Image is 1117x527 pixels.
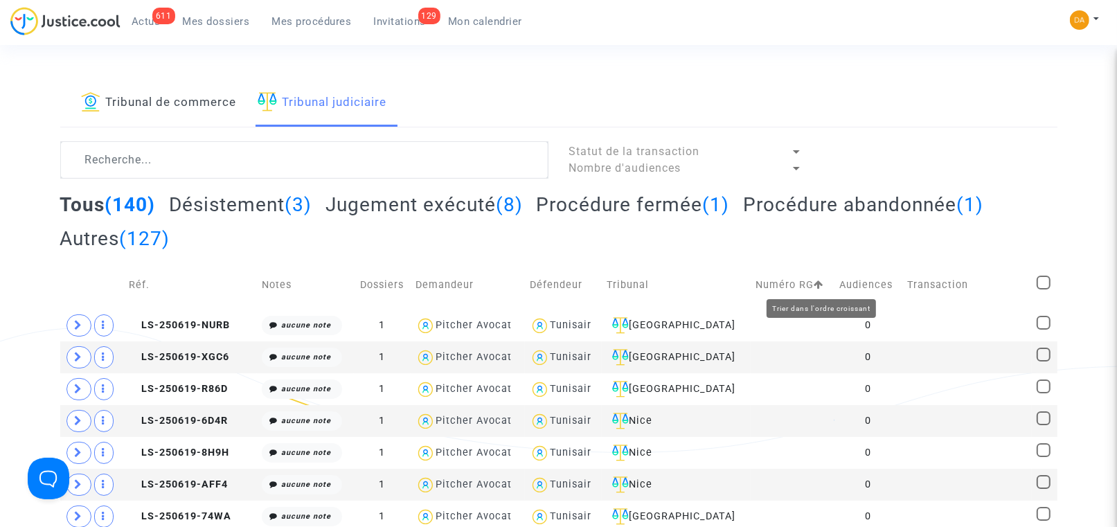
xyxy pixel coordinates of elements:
[10,7,120,35] img: jc-logo.svg
[530,379,550,400] img: icon-user.svg
[129,479,228,490] span: LS-250619-AFF4
[281,448,331,457] i: aucune note
[354,469,411,501] td: 1
[607,508,746,525] div: [GEOGRAPHIC_DATA]
[285,193,312,216] span: (3)
[354,310,411,341] td: 1
[257,260,354,310] td: Notes
[496,193,523,216] span: (8)
[129,510,231,522] span: LS-250619-74WA
[525,260,602,310] td: Défendeur
[354,437,411,469] td: 1
[834,469,902,501] td: 0
[550,415,591,427] div: Tunisair
[374,15,427,28] span: Invitations
[415,379,436,400] img: icon-user.svg
[415,348,436,368] img: icon-user.svg
[956,193,983,216] span: (1)
[530,475,550,495] img: icon-user.svg
[129,415,228,427] span: LS-250619-6D4R
[183,15,250,28] span: Mes dossiers
[354,405,411,437] td: 1
[612,413,629,429] img: icon-faciliter-sm.svg
[436,383,512,395] div: Pitcher Avocat
[536,193,729,217] h2: Procédure fermée
[281,352,331,361] i: aucune note
[612,508,629,525] img: icon-faciliter-sm.svg
[743,193,983,217] h2: Procédure abandonnée
[834,341,902,373] td: 0
[612,381,629,398] img: icon-faciliter-sm.svg
[81,80,237,127] a: Tribunal de commerce
[751,260,834,310] td: Numéro RG
[258,80,387,127] a: Tribunal judiciaire
[411,260,525,310] td: Demandeur
[281,384,331,393] i: aucune note
[261,11,363,32] a: Mes procédures
[550,319,591,331] div: Tunisair
[415,316,436,336] img: icon-user.svg
[834,310,902,341] td: 0
[834,437,902,469] td: 0
[415,475,436,495] img: icon-user.svg
[129,351,229,363] span: LS-250619-XGC6
[281,321,331,330] i: aucune note
[169,193,312,217] h2: Désistement
[569,161,681,175] span: Nombre d'audiences
[607,349,746,366] div: [GEOGRAPHIC_DATA]
[437,11,533,32] a: Mon calendrier
[436,415,512,427] div: Pitcher Avocat
[530,411,550,431] img: icon-user.svg
[436,447,512,458] div: Pitcher Avocat
[354,341,411,373] td: 1
[612,445,629,461] img: icon-faciliter-sm.svg
[834,260,902,310] td: Audiences
[60,226,170,251] h2: Autres
[612,349,629,366] img: icon-faciliter-sm.svg
[530,348,550,368] img: icon-user.svg
[569,145,700,158] span: Statut de la transaction
[354,260,411,310] td: Dossiers
[607,476,746,493] div: Nice
[281,512,331,521] i: aucune note
[124,260,257,310] td: Réf.
[612,476,629,493] img: icon-faciliter-sm.svg
[81,92,100,111] img: icon-banque.svg
[281,416,331,425] i: aucune note
[415,411,436,431] img: icon-user.svg
[612,317,629,334] img: icon-faciliter-sm.svg
[550,510,591,522] div: Tunisair
[132,15,161,28] span: Actus
[152,8,175,24] div: 611
[550,479,591,490] div: Tunisair
[530,316,550,336] img: icon-user.svg
[60,193,156,217] h2: Tous
[550,351,591,363] div: Tunisair
[436,319,512,331] div: Pitcher Avocat
[281,480,331,489] i: aucune note
[436,351,512,363] div: Pitcher Avocat
[602,260,751,310] td: Tribunal
[550,383,591,395] div: Tunisair
[415,507,436,527] img: icon-user.svg
[129,319,230,331] span: LS-250619-NURB
[607,317,746,334] div: [GEOGRAPHIC_DATA]
[120,11,172,32] a: 611Actus
[325,193,523,217] h2: Jugement exécuté
[448,15,522,28] span: Mon calendrier
[530,507,550,527] img: icon-user.svg
[607,381,746,398] div: [GEOGRAPHIC_DATA]
[436,479,512,490] div: Pitcher Avocat
[129,447,229,458] span: LS-250619-8H9H
[105,193,156,216] span: (140)
[1070,10,1089,30] img: f196418186172f8aa65772d580cc3cbf
[129,383,228,395] span: LS-250619-R86D
[607,413,746,429] div: Nice
[28,458,69,499] iframe: Help Scout Beacon - Open
[550,447,591,458] div: Tunisair
[530,443,550,463] img: icon-user.svg
[415,443,436,463] img: icon-user.svg
[258,92,277,111] img: icon-faciliter-sm.svg
[702,193,729,216] span: (1)
[902,260,1032,310] td: Transaction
